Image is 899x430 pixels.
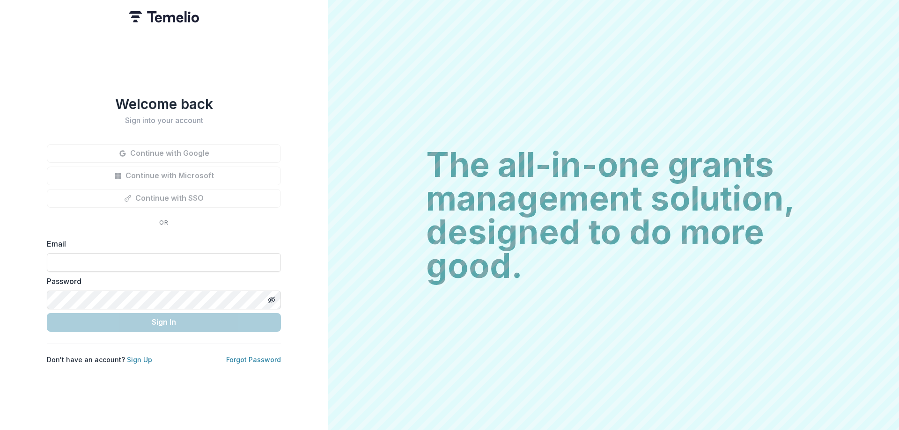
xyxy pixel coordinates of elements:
[47,238,275,249] label: Email
[47,167,281,185] button: Continue with Microsoft
[264,292,279,307] button: Toggle password visibility
[47,355,152,364] p: Don't have an account?
[127,356,152,364] a: Sign Up
[47,276,275,287] label: Password
[47,144,281,163] button: Continue with Google
[47,189,281,208] button: Continue with SSO
[129,11,199,22] img: Temelio
[226,356,281,364] a: Forgot Password
[47,313,281,332] button: Sign In
[47,95,281,112] h1: Welcome back
[47,116,281,125] h2: Sign into your account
